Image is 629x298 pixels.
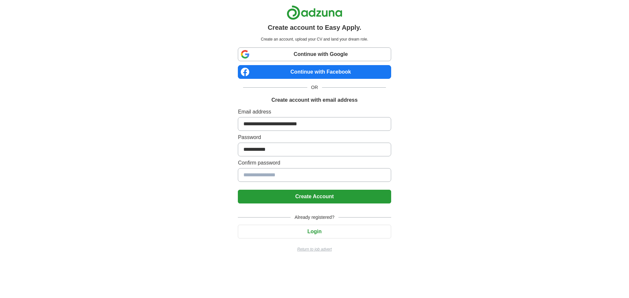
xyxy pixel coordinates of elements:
[238,133,391,141] label: Password
[238,229,391,234] a: Login
[239,36,390,42] p: Create an account, upload your CV and land your dream role.
[287,5,342,20] img: Adzuna logo
[307,84,322,91] span: OR
[238,108,391,116] label: Email address
[238,246,391,252] a: Return to job advert
[291,214,338,221] span: Already registered?
[238,190,391,203] button: Create Account
[238,47,391,61] a: Continue with Google
[271,96,357,104] h1: Create account with email address
[238,225,391,238] button: Login
[238,65,391,79] a: Continue with Facebook
[268,23,361,32] h1: Create account to Easy Apply.
[238,159,391,167] label: Confirm password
